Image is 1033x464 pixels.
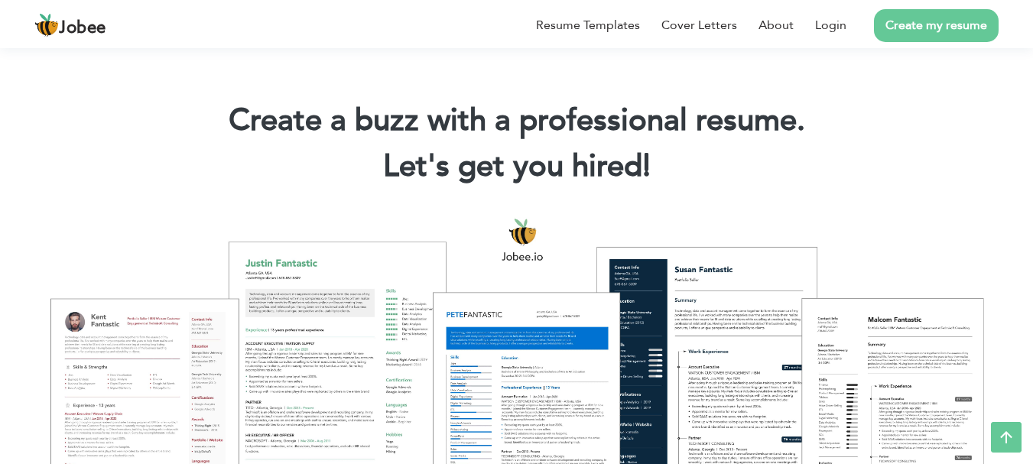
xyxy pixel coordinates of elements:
span: | [643,145,650,187]
span: get you hired! [458,145,651,187]
a: Login [815,16,846,34]
a: Jobee [34,13,106,37]
span: Jobee [59,20,106,37]
h2: Let's [23,147,1010,187]
img: jobee.io [34,13,59,37]
a: Resume Templates [536,16,640,34]
h1: Create a buzz with a professional resume. [23,101,1010,141]
a: About [759,16,794,34]
a: Create my resume [874,9,999,42]
a: Cover Letters [661,16,737,34]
